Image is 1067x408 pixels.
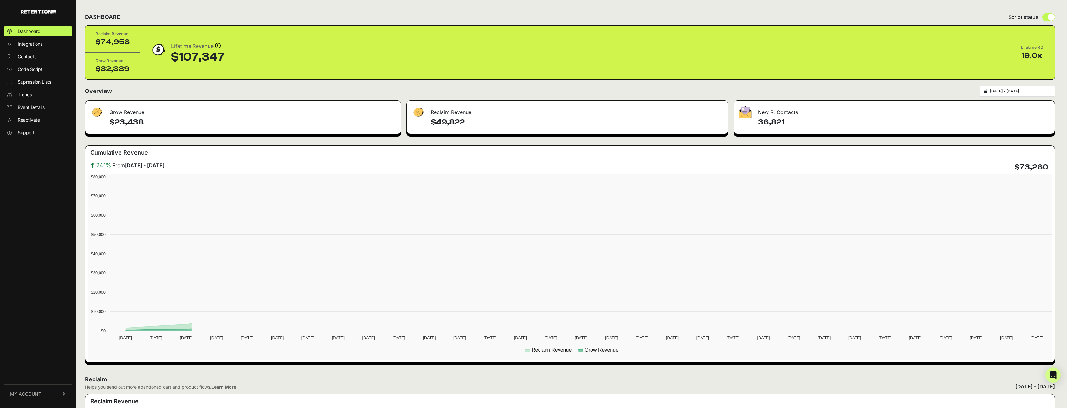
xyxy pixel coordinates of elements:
span: Support [18,130,35,136]
text: [DATE] [605,335,618,340]
text: [DATE] [970,335,982,340]
text: [DATE] [453,335,466,340]
h3: Reclaim Revenue [90,397,139,406]
div: $74,958 [95,37,130,47]
a: Event Details [4,102,72,112]
a: Reactivate [4,115,72,125]
text: $70,000 [91,194,106,198]
text: [DATE] [119,335,132,340]
a: Supression Lists [4,77,72,87]
text: $0 [101,328,106,333]
div: Helps you send out more abandoned cart and product flows. [85,384,236,390]
a: Dashboard [4,26,72,36]
text: [DATE] [150,335,162,340]
span: Contacts [18,54,36,60]
h2: Reclaim [85,375,236,384]
div: Grow Revenue [85,101,401,120]
div: Lifetime Revenue [171,42,225,51]
text: [DATE] [1000,335,1013,340]
h4: 36,821 [758,117,1050,127]
text: [DATE] [210,335,223,340]
span: From [113,162,165,169]
strong: [DATE] - [DATE] [125,162,165,169]
div: 19.0x [1021,51,1044,61]
a: Code Script [4,64,72,74]
div: Lifetime ROI [1021,44,1044,51]
span: Integrations [18,41,42,47]
div: Open Intercom Messenger [1045,367,1061,383]
text: Reclaim Revenue [532,347,572,353]
text: $30,000 [91,271,106,275]
text: [DATE] [301,335,314,340]
div: Reclaim Revenue [407,101,728,120]
a: MY ACCOUNT [4,384,72,404]
div: New R! Contacts [734,101,1055,120]
text: $50,000 [91,232,106,237]
div: [DATE] - [DATE] [1015,383,1055,390]
text: [DATE] [757,335,770,340]
text: [DATE] [909,335,922,340]
span: 241% [96,161,111,170]
span: Event Details [18,104,45,111]
h2: DASHBOARD [85,13,121,22]
text: [DATE] [818,335,831,340]
span: Reactivate [18,117,40,123]
text: [DATE] [636,335,648,340]
text: [DATE] [423,335,436,340]
span: Supression Lists [18,79,51,85]
span: Code Script [18,66,42,73]
img: fa-dollar-13500eef13a19c4ab2b9ed9ad552e47b0d9fc28b02b83b90ba0e00f96d6372e9.png [90,106,103,118]
h3: Cumulative Revenue [90,148,148,157]
text: [DATE] [392,335,405,340]
h4: $73,260 [1014,162,1048,172]
text: Grow Revenue [585,347,618,353]
a: Learn More [211,384,236,390]
text: [DATE] [939,335,952,340]
text: $80,000 [91,175,106,179]
text: $40,000 [91,252,106,256]
a: Support [4,128,72,138]
text: [DATE] [271,335,284,340]
div: Reclaim Revenue [95,31,130,37]
span: MY ACCOUNT [10,391,41,397]
div: Grow Revenue [95,58,130,64]
img: Retention.com [21,10,56,14]
text: $20,000 [91,290,106,295]
text: [DATE] [696,335,709,340]
a: Trends [4,90,72,100]
span: Trends [18,92,32,98]
text: [DATE] [362,335,375,340]
text: [DATE] [879,335,891,340]
text: [DATE] [666,335,679,340]
text: $60,000 [91,213,106,218]
text: [DATE] [241,335,253,340]
span: Dashboard [18,28,41,35]
a: Integrations [4,39,72,49]
img: fa-dollar-13500eef13a19c4ab2b9ed9ad552e47b0d9fc28b02b83b90ba0e00f96d6372e9.png [412,106,424,118]
h4: $49,822 [431,117,723,127]
div: $32,389 [95,64,130,74]
text: [DATE] [848,335,861,340]
text: [DATE] [514,335,527,340]
text: [DATE] [545,335,557,340]
text: [DATE] [727,335,740,340]
h2: Overview [85,87,112,96]
text: $10,000 [91,309,106,314]
a: Contacts [4,52,72,62]
text: [DATE] [1031,335,1043,340]
text: [DATE] [180,335,192,340]
span: Script status [1008,13,1038,21]
text: [DATE] [575,335,587,340]
text: [DATE] [332,335,345,340]
text: [DATE] [787,335,800,340]
h4: $23,438 [109,117,396,127]
img: fa-envelope-19ae18322b30453b285274b1b8af3d052b27d846a4fbe8435d1a52b978f639a2.png [739,106,752,118]
div: $107,347 [171,51,225,63]
text: [DATE] [484,335,496,340]
img: dollar-coin-05c43ed7efb7bc0c12610022525b4bbbb207c7efeef5aecc26f025e68dcafac9.png [150,42,166,58]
